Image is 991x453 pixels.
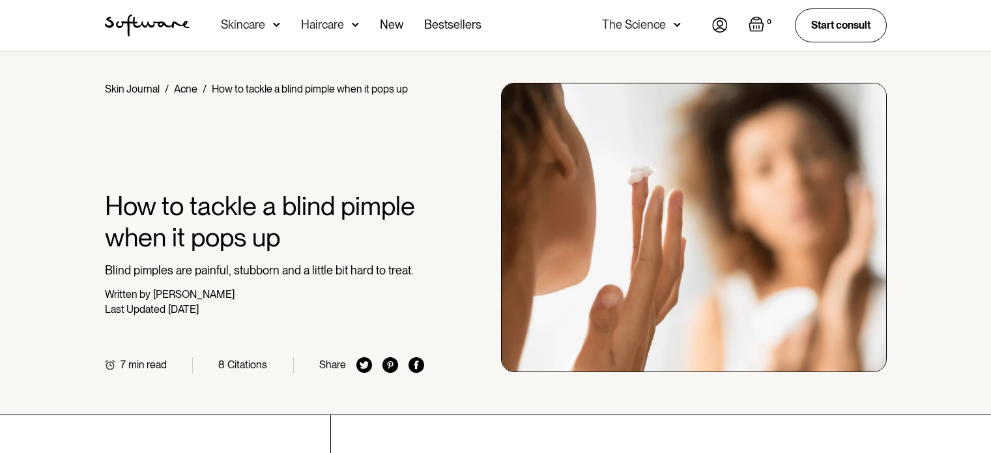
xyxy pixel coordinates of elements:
a: Start consult [795,8,887,42]
a: Skin Journal [105,83,160,95]
div: / [165,83,169,95]
div: min read [128,358,167,371]
div: / [203,83,207,95]
div: [PERSON_NAME] [153,288,235,300]
div: 8 [218,358,225,371]
div: How to tackle a blind pimple when it pops up [212,83,408,95]
div: [DATE] [168,303,199,315]
img: pinterest icon [382,357,398,373]
img: twitter icon [356,357,372,373]
div: Haircare [301,18,344,31]
a: Acne [174,83,197,95]
img: arrow down [352,18,359,31]
div: 0 [764,16,774,28]
div: The Science [602,18,666,31]
img: arrow down [273,18,280,31]
div: Skincare [221,18,265,31]
div: Last Updated [105,303,165,315]
div: Citations [227,358,267,371]
div: Written by [105,288,151,300]
div: 7 [121,358,126,371]
h1: How to tackle a blind pimple when it pops up [105,190,425,253]
a: Open empty cart [749,16,774,35]
img: facebook icon [409,357,424,373]
a: home [105,14,190,37]
img: Software Logo [105,14,190,37]
div: Share [319,358,346,371]
p: Blind pimples are painful, stubborn and a little bit hard to treat. [105,263,425,278]
img: arrow down [674,18,681,31]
